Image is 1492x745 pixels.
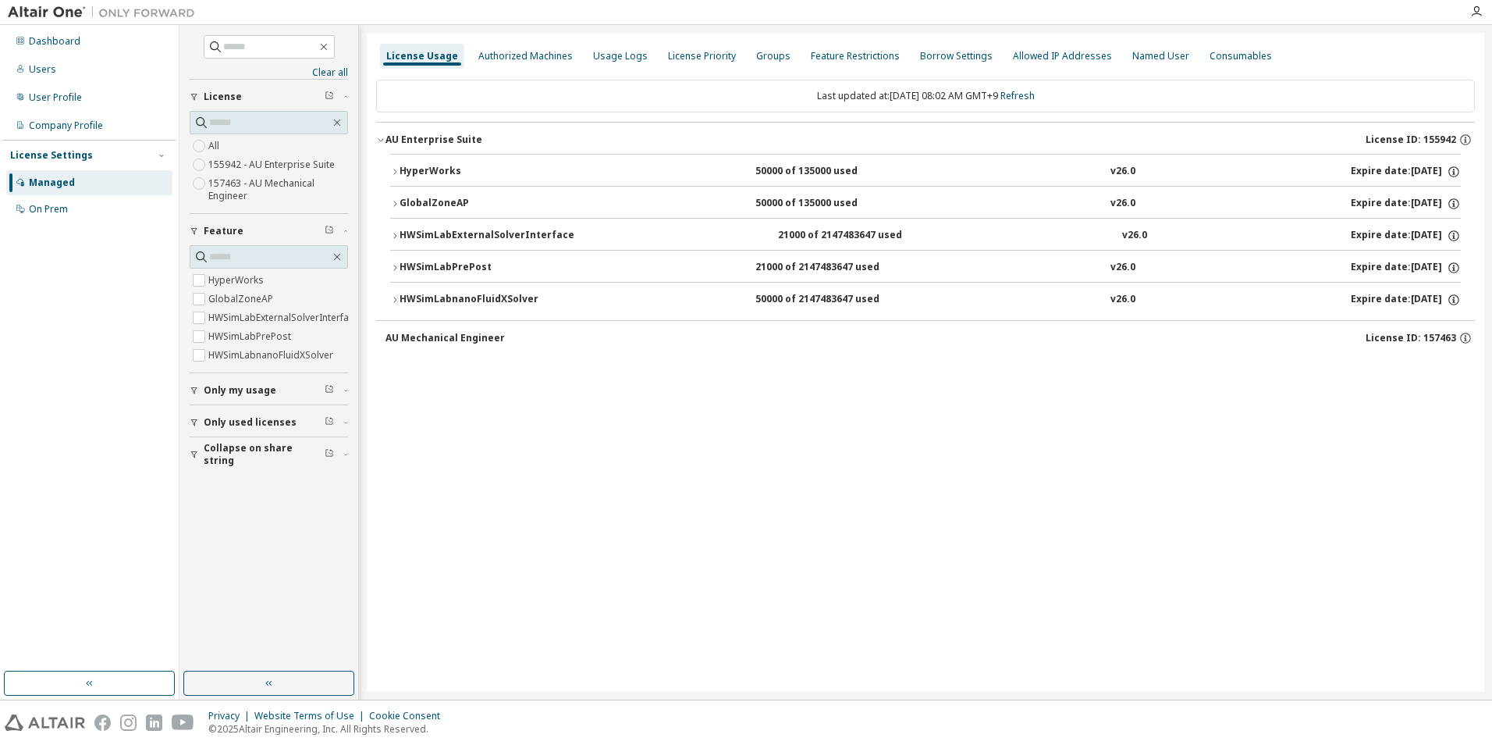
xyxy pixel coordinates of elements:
[5,715,85,731] img: altair_logo.svg
[10,149,93,162] div: License Settings
[1351,293,1461,307] div: Expire date: [DATE]
[755,261,896,275] div: 21000 of 2147483647 used
[146,715,162,731] img: linkedin.svg
[325,384,334,397] span: Clear filter
[208,308,362,327] label: HWSimLabExternalSolverInterface
[755,293,896,307] div: 50000 of 2147483647 used
[254,710,369,722] div: Website Terms of Use
[1110,293,1135,307] div: v26.0
[390,155,1461,189] button: HyperWorks50000 of 135000 usedv26.0Expire date:[DATE]
[385,332,505,344] div: AU Mechanical Engineer
[1210,50,1272,62] div: Consumables
[668,50,736,62] div: License Priority
[1132,50,1189,62] div: Named User
[190,80,348,114] button: License
[1013,50,1112,62] div: Allowed IP Addresses
[29,35,80,48] div: Dashboard
[208,710,254,722] div: Privacy
[390,219,1461,253] button: HWSimLabExternalSolverInterface21000 of 2147483647 usedv26.0Expire date:[DATE]
[390,283,1461,317] button: HWSimLabnanoFluidXSolver50000 of 2147483647 usedv26.0Expire date:[DATE]
[325,91,334,103] span: Clear filter
[208,174,348,205] label: 157463 - AU Mechanical Engineer
[190,405,348,440] button: Only used licenses
[208,346,336,365] label: HWSimLabnanoFluidXSolver
[29,91,82,104] div: User Profile
[369,710,449,722] div: Cookie Consent
[400,197,540,211] div: GlobalZoneAP
[190,437,348,472] button: Collapse on share string
[1110,261,1135,275] div: v26.0
[920,50,993,62] div: Borrow Settings
[386,50,458,62] div: License Usage
[190,66,348,79] a: Clear all
[811,50,900,62] div: Feature Restrictions
[1366,134,1456,146] span: License ID: 155942
[94,715,111,731] img: facebook.svg
[1351,261,1461,275] div: Expire date: [DATE]
[376,80,1475,112] div: Last updated at: [DATE] 08:02 AM GMT+9
[172,715,194,731] img: youtube.svg
[400,293,540,307] div: HWSimLabnanoFluidXSolver
[385,321,1475,355] button: AU Mechanical EngineerLicense ID: 157463
[1110,197,1135,211] div: v26.0
[755,165,896,179] div: 50000 of 135000 used
[778,229,918,243] div: 21000 of 2147483647 used
[204,384,276,397] span: Only my usage
[208,290,276,308] label: GlobalZoneAP
[755,197,896,211] div: 50000 of 135000 used
[204,442,325,467] span: Collapse on share string
[756,50,790,62] div: Groups
[325,416,334,429] span: Clear filter
[325,225,334,237] span: Clear filter
[204,416,297,429] span: Only used licenses
[593,50,648,62] div: Usage Logs
[8,5,203,20] img: Altair One
[204,225,243,237] span: Feature
[208,327,294,346] label: HWSimLabPrePost
[29,119,103,132] div: Company Profile
[1110,165,1135,179] div: v26.0
[1000,89,1035,102] a: Refresh
[390,251,1461,285] button: HWSimLabPrePost21000 of 2147483647 usedv26.0Expire date:[DATE]
[190,214,348,248] button: Feature
[29,63,56,76] div: Users
[208,271,267,290] label: HyperWorks
[1351,229,1461,243] div: Expire date: [DATE]
[1351,197,1461,211] div: Expire date: [DATE]
[120,715,137,731] img: instagram.svg
[190,373,348,408] button: Only my usage
[208,722,449,736] p: © 2025 Altair Engineering, Inc. All Rights Reserved.
[400,165,540,179] div: HyperWorks
[204,91,242,103] span: License
[1351,165,1461,179] div: Expire date: [DATE]
[29,176,75,189] div: Managed
[400,261,540,275] div: HWSimLabPrePost
[208,137,222,155] label: All
[400,229,574,243] div: HWSimLabExternalSolverInterface
[478,50,573,62] div: Authorized Machines
[1366,332,1456,344] span: License ID: 157463
[325,448,334,461] span: Clear filter
[1122,229,1147,243] div: v26.0
[29,203,68,216] div: On Prem
[385,134,482,146] div: AU Enterprise Suite
[376,123,1475,157] button: AU Enterprise SuiteLicense ID: 155942
[208,155,338,174] label: 155942 - AU Enterprise Suite
[390,187,1461,221] button: GlobalZoneAP50000 of 135000 usedv26.0Expire date:[DATE]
